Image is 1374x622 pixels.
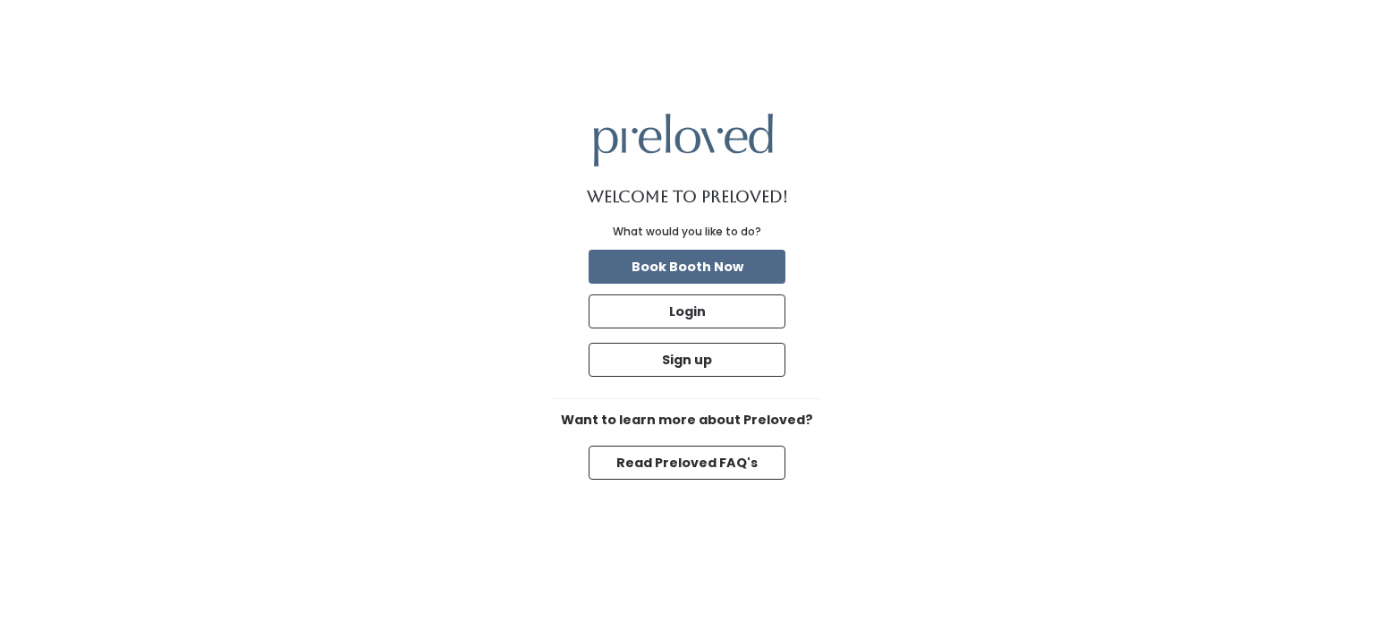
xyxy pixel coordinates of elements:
button: Login [589,294,785,328]
a: Login [585,291,789,332]
a: Sign up [585,339,789,380]
button: Book Booth Now [589,250,785,284]
button: Read Preloved FAQ's [589,446,785,480]
div: What would you like to do? [613,224,761,240]
button: Sign up [589,343,785,377]
h1: Welcome to Preloved! [587,188,788,206]
img: preloved logo [594,114,773,166]
h6: Want to learn more about Preloved? [553,413,821,428]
